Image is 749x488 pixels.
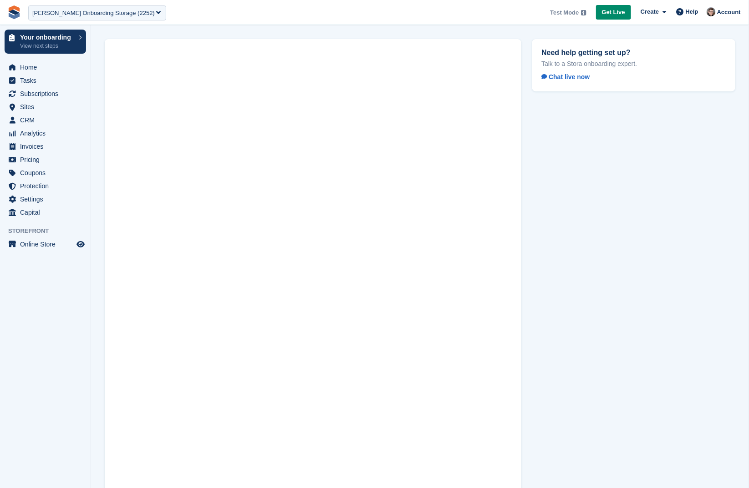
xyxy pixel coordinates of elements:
[717,8,741,17] span: Account
[596,5,631,20] a: Get Live
[20,238,75,251] span: Online Store
[20,153,75,166] span: Pricing
[581,10,586,15] img: icon-info-grey-7440780725fd019a000dd9b08b2336e03edf1995a4989e88bcd33f0948082b44.svg
[707,7,716,16] img: Steven Hylands
[550,8,579,17] span: Test Mode
[20,87,75,100] span: Subscriptions
[5,87,86,100] a: menu
[20,166,75,179] span: Coupons
[5,153,86,166] a: menu
[5,61,86,74] a: menu
[20,127,75,140] span: Analytics
[5,166,86,179] a: menu
[20,101,75,113] span: Sites
[686,7,698,16] span: Help
[5,206,86,219] a: menu
[20,114,75,126] span: CRM
[541,60,726,68] p: Talk to a Stora onboarding expert.
[541,71,597,82] a: Chat live now
[5,127,86,140] a: menu
[5,74,86,87] a: menu
[5,238,86,251] a: menu
[20,140,75,153] span: Invoices
[20,61,75,74] span: Home
[7,5,21,19] img: stora-icon-8386f47178a22dfd0bd8f6a31ec36ba5ce8667c1dd55bd0f319d3a0aa187defe.svg
[20,206,75,219] span: Capital
[20,42,74,50] p: View next steps
[541,48,726,57] h2: Need help getting set up?
[5,140,86,153] a: menu
[20,34,74,40] p: Your onboarding
[541,73,590,80] span: Chat live now
[32,9,155,18] div: [PERSON_NAME] Onboarding Storage (2252)
[75,239,86,250] a: Preview store
[8,226,91,236] span: Storefront
[20,180,75,192] span: Protection
[5,101,86,113] a: menu
[602,8,625,17] span: Get Live
[641,7,659,16] span: Create
[5,180,86,192] a: menu
[5,193,86,206] a: menu
[5,114,86,126] a: menu
[20,193,75,206] span: Settings
[20,74,75,87] span: Tasks
[5,30,86,54] a: Your onboarding View next steps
